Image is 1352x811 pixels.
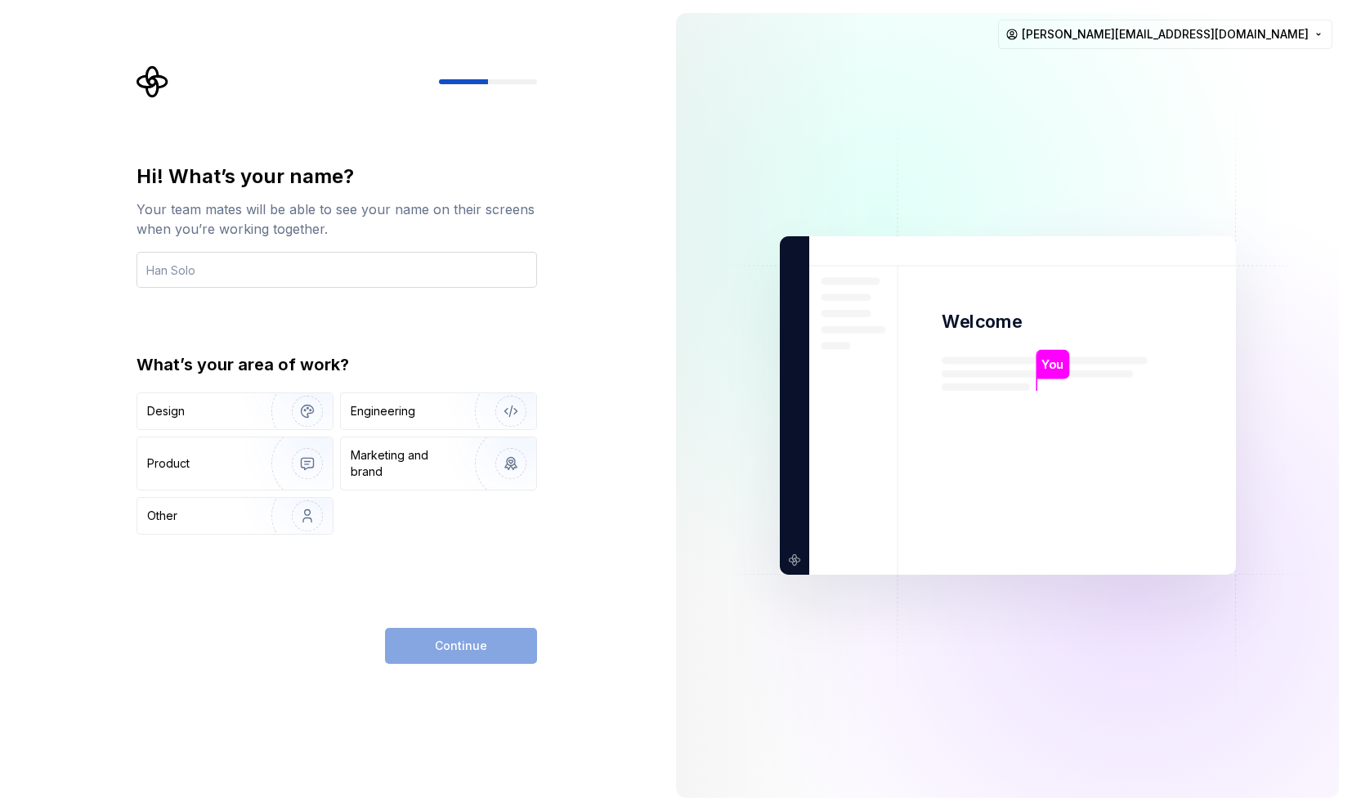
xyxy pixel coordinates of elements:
[351,447,461,480] div: Marketing and brand
[942,310,1022,334] p: Welcome
[998,20,1332,49] button: [PERSON_NAME][EMAIL_ADDRESS][DOMAIN_NAME]
[137,252,537,288] input: Han Solo
[137,164,537,190] div: Hi! What’s your name?
[1041,356,1063,374] p: You
[147,403,185,419] div: Design
[1022,26,1309,43] span: [PERSON_NAME][EMAIL_ADDRESS][DOMAIN_NAME]
[137,353,537,376] div: What’s your area of work?
[147,508,177,524] div: Other
[137,65,169,98] svg: Supernova Logo
[351,403,415,419] div: Engineering
[147,455,190,472] div: Product
[137,199,537,239] div: Your team mates will be able to see your name on their screens when you’re working together.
